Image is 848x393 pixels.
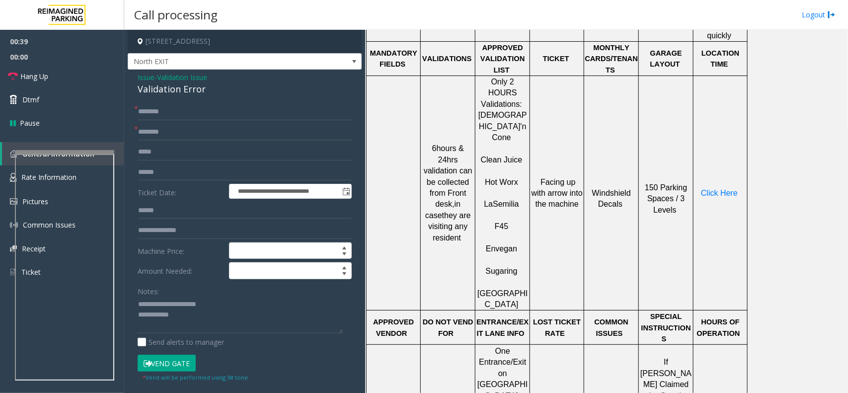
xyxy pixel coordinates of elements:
span: GARAGE LAYOUT [650,49,682,68]
span: La [484,200,493,208]
span: Sugaring [486,267,518,275]
label: Ticket Date: [135,184,227,199]
span: General Information [22,149,94,158]
span: APPROVED VALIDATION LIST [480,44,525,74]
span: Dtmf [22,94,39,105]
span: ENTRANCE/EXIT LANE INFO [476,318,529,337]
small: Vend will be performed using 9# tone [143,374,248,381]
span: Hang Up [20,71,48,81]
label: Machine Price: [135,242,227,259]
span: Increase value [337,243,351,251]
span: Facing up with arrow into the machine [532,178,583,209]
span: TICKET [543,55,569,63]
span: [GEOGRAPHIC_DATA] [477,289,528,309]
span: Issue [138,72,154,82]
span: in case [425,200,461,219]
img: 'icon' [10,173,16,182]
span: Validation Issue [157,72,207,82]
span: they are visiting any resident [428,211,470,242]
span: Pause [20,118,40,128]
img: 'icon' [10,150,17,157]
img: logout [828,9,836,20]
span: Only 2 HOURS Validations: [481,78,522,108]
span: [DEMOGRAPHIC_DATA]'n Cone [478,111,527,142]
button: Vend Gate [138,355,196,372]
a: Logout [802,9,836,20]
span: SPECIAL INSTRUCTIONS [641,313,691,343]
span: Toggle popup [340,184,351,198]
span: Hot Worx [485,178,518,186]
img: 'icon' [10,268,16,277]
span: VALIDATIONS [422,55,471,63]
img: 'icon' [10,221,18,229]
span: MONTHLY CARDS/TENANTS [585,44,638,74]
span: MANDATORY FIELDS [370,49,417,68]
a: General Information [2,142,124,165]
div: Validation Error [138,82,352,96]
span: DO NOT VEND FOR [423,318,473,337]
span: Semilia [493,200,519,208]
span: LOST TICKET RATE [533,318,581,337]
span: F45 [495,222,509,231]
span: Decrease value [337,251,351,259]
span: North EXIT [128,54,314,70]
h3: Call processing [129,2,223,27]
span: 6hours & 24hrs validation can be collected from Front desk, [424,144,472,208]
h4: [STREET_ADDRESS] [128,30,362,53]
label: Send alerts to manager [138,337,224,347]
span: Decrease value [337,271,351,279]
span: APPROVED VENDOR [373,318,414,337]
img: 'icon' [10,198,17,205]
span: HOURS OF OPERATION [697,318,740,337]
span: Increase value [337,263,351,271]
span: - [154,73,207,82]
span: Clean Juice [481,156,523,164]
span: 150 Parking Spaces / 3 Levels [645,183,687,214]
a: Click Here [701,189,738,197]
span: Envegan [486,244,517,253]
span: COMMON ISSUES [595,318,628,337]
label: Notes: [138,283,159,297]
img: 'icon' [10,245,17,252]
label: Amount Needed: [135,262,227,279]
span: LOCATION TIME [701,49,740,68]
span: Windshield Decals [592,189,631,208]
